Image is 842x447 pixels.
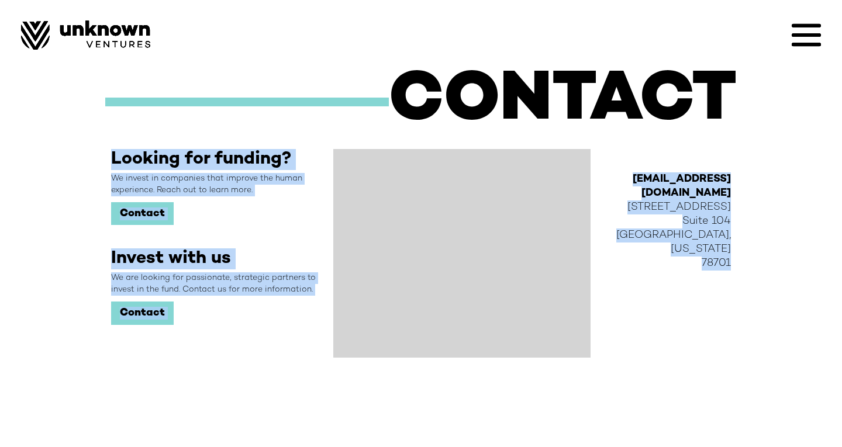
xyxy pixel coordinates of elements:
h2: Invest with us [111,248,231,269]
a: Contact [111,302,174,325]
div: [STREET_ADDRESS] Suite 104 [GEOGRAPHIC_DATA], [US_STATE] 78701 [610,172,731,271]
h2: Looking for funding? [111,149,291,170]
img: Image of Unknown Ventures Logo. [21,20,150,50]
a: Contact [111,202,174,226]
div: We are looking for passionate, strategic partners to invest in the fund. Contact us for more info... [111,272,319,296]
a: [EMAIL_ADDRESS][DOMAIN_NAME] [633,174,731,199]
h1: CONTACT [389,67,737,137]
div: We invest in companies that improve the human experience. Reach out to learn more. [111,173,319,196]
